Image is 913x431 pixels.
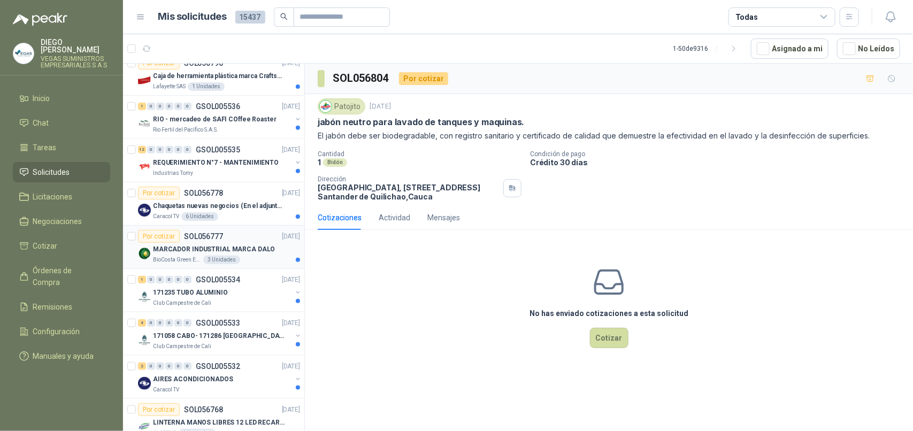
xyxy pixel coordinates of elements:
[153,342,211,351] p: Club Campestre de Cali
[153,244,275,255] p: MARCADOR INDUSTRIAL MARCA DALO
[184,189,223,197] p: SOL056778
[320,101,332,112] img: Company Logo
[138,334,151,347] img: Company Logo
[147,103,155,110] div: 0
[13,346,110,366] a: Manuales y ayuda
[13,13,67,26] img: Logo peakr
[280,13,288,20] span: search
[153,374,233,384] p: AIRES ACONDICIONADOS
[33,265,100,288] span: Órdenes de Compra
[235,11,265,24] span: 15437
[123,182,304,226] a: Por cotizarSOL056778[DATE] Company LogoChaquetas nuevas negocios (En el adjunto mas informacion)C...
[138,146,146,153] div: 12
[282,188,300,198] p: [DATE]
[318,150,521,158] p: Cantidad
[184,59,223,67] p: SOL056796
[156,363,164,370] div: 0
[13,162,110,182] a: Solicitudes
[282,275,300,285] p: [DATE]
[318,183,499,201] p: [GEOGRAPHIC_DATA], [STREET_ADDRESS] Santander de Quilichao , Cauca
[138,143,302,178] a: 12 0 0 0 0 0 GSOL005535[DATE] Company LogoREQUERIMIENTO N°7 - MANTENIMIENTOIndustrias Tomy
[147,363,155,370] div: 0
[13,236,110,256] a: Cotizar
[13,321,110,342] a: Configuración
[13,187,110,207] a: Licitaciones
[153,331,286,341] p: 171058 CABO- 171286 [GEOGRAPHIC_DATA]
[138,319,146,327] div: 4
[282,102,300,112] p: [DATE]
[196,276,240,283] p: GSOL005534
[33,326,80,337] span: Configuración
[41,56,110,68] p: VEGAS SUMINISTROS EMPRESARIALES S A S
[196,103,240,110] p: GSOL005536
[138,187,180,199] div: Por cotizar
[138,204,151,217] img: Company Logo
[282,232,300,242] p: [DATE]
[156,319,164,327] div: 0
[333,70,390,87] h3: SOL056804
[174,103,182,110] div: 0
[196,319,240,327] p: GSOL005533
[181,212,218,221] div: 6 Unidades
[138,360,302,394] a: 2 0 0 0 0 0 GSOL005532[DATE] Company LogoAIRES ACONDICIONADOSCaracol TV
[138,276,146,283] div: 1
[138,317,302,351] a: 4 0 0 0 0 0 GSOL005533[DATE] Company Logo171058 CABO- 171286 [GEOGRAPHIC_DATA]Club Campestre de Cali
[156,146,164,153] div: 0
[837,39,900,59] button: No Leídos
[735,11,758,23] div: Todas
[184,233,223,240] p: SOL056777
[153,82,186,91] p: Lafayette SAS
[282,318,300,328] p: [DATE]
[282,405,300,415] p: [DATE]
[165,103,173,110] div: 0
[33,215,82,227] span: Negociaciones
[13,260,110,293] a: Órdenes de Compra
[153,288,228,298] p: 171235 TUBO ALUMINIO
[153,386,179,394] p: Caracol TV
[13,211,110,232] a: Negociaciones
[153,201,286,211] p: Chaquetas nuevas negocios (En el adjunto mas informacion)
[174,146,182,153] div: 0
[153,418,286,428] p: LINTERNA MANOS LIBRES 12 LED RECARGALE
[147,146,155,153] div: 0
[33,166,70,178] span: Solicitudes
[174,276,182,283] div: 0
[138,230,180,243] div: Por cotizar
[183,363,191,370] div: 0
[673,40,742,57] div: 1 - 50 de 9316
[183,276,191,283] div: 0
[188,82,225,91] div: 1 Unidades
[123,52,304,96] a: Por cotizarSOL056796[DATE] Company LogoCaja de herramienta plástica marca Craftsman de 26 pulgada...
[33,191,73,203] span: Licitaciones
[138,100,302,134] a: 1 0 0 0 0 0 GSOL005536[DATE] Company LogoRIO - mercadeo de SAFI COffee RoasterRio Fertil del Pací...
[196,363,240,370] p: GSOL005532
[138,403,180,416] div: Por cotizar
[165,146,173,153] div: 0
[153,114,277,125] p: RIO - mercadeo de SAFI COffee Roaster
[203,256,240,264] div: 3 Unidades
[183,319,191,327] div: 0
[318,130,900,142] p: El jabón debe ser biodegradable, con registro sanitario y certificado de calidad que demuestre la...
[13,113,110,133] a: Chat
[156,103,164,110] div: 0
[323,158,347,167] div: Bidón
[153,212,179,221] p: Caracol TV
[183,146,191,153] div: 0
[147,276,155,283] div: 0
[138,103,146,110] div: 1
[427,212,460,224] div: Mensajes
[184,406,223,413] p: SOL056768
[33,93,50,104] span: Inicio
[530,150,909,158] p: Condición de pago
[318,98,365,114] div: Patojito
[282,361,300,372] p: [DATE]
[138,117,151,130] img: Company Logo
[138,247,151,260] img: Company Logo
[318,117,525,128] p: jabón neutro para lavado de tanques y maquinas.
[379,212,410,224] div: Actividad
[13,88,110,109] a: Inicio
[13,137,110,158] a: Tareas
[183,103,191,110] div: 0
[370,102,391,112] p: [DATE]
[41,39,110,53] p: DIEGO [PERSON_NAME]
